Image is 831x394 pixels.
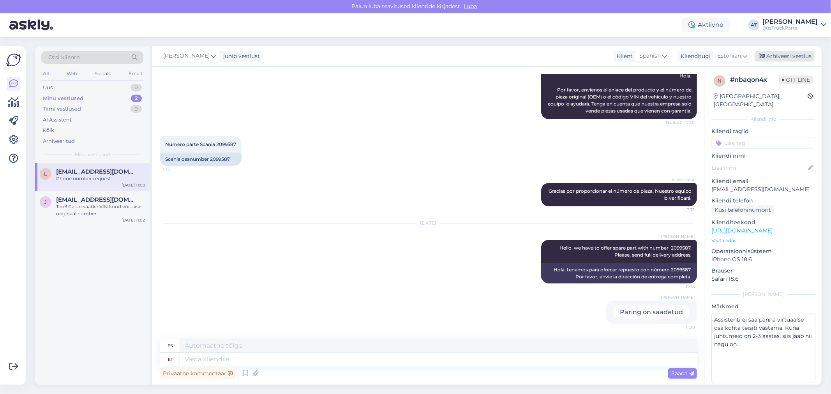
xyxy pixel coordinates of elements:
[711,177,815,185] p: Kliendi email
[613,305,690,319] div: Päring on saadetud
[549,188,693,201] span: Gracias por proporcionar el número de pieza. Nuestro equipo lo verificará.
[165,141,236,147] span: Número parte Scania 2099587
[43,105,81,113] div: Tiimi vestlused
[44,199,47,205] span: j
[160,153,242,166] div: Scania osanumber 2099587
[43,84,53,91] div: Uus
[75,151,110,158] span: Minu vestlused
[44,171,47,177] span: l
[748,19,759,30] div: AT
[131,84,142,91] div: 0
[712,164,806,172] input: Lisa nimi
[127,69,143,79] div: Email
[43,127,54,134] div: Kõik
[711,303,815,311] p: Märkmed
[682,18,730,32] div: Aktiivne
[559,245,693,258] span: Hello, we have to offer spare part with number 2099587. Please, send full delivery address.
[717,52,741,60] span: Estonian
[762,25,818,31] div: BusTruckParts
[711,227,773,234] a: [URL][DOMAIN_NAME]
[56,175,145,182] div: Phone number request
[48,53,79,62] span: Otsi kliente
[168,339,173,352] div: es
[711,197,815,205] p: Kliendi telefon
[711,205,774,215] div: Küsi telefoninumbrit
[122,217,145,223] div: [DATE] 11:02
[711,291,815,298] div: [PERSON_NAME]
[65,69,79,79] div: Web
[711,218,815,227] p: Klienditeekond
[711,137,815,149] input: Lisa tag
[131,95,142,102] div: 2
[711,185,815,193] p: [EMAIL_ADDRESS][DOMAIN_NAME]
[162,166,191,172] span: 7:33
[131,105,142,113] div: 0
[665,120,695,125] span: Nähtud ✓ 7:30
[541,263,697,283] div: Hola, tenemos para ofrecer repuesto con número 2099587. Por favor, envíe la dirección de entrega ...
[43,95,83,102] div: Minu vestlused
[711,247,815,255] p: Operatsioonisüsteem
[678,52,711,60] div: Klienditugi
[762,19,826,31] a: [PERSON_NAME]BusTruckParts
[714,92,808,109] div: [GEOGRAPHIC_DATA], [GEOGRAPHIC_DATA]
[711,152,815,160] p: Kliendi nimi
[93,69,112,79] div: Socials
[665,177,695,183] span: AI Assistent
[56,168,137,175] span: leocampos4@hotmail.com
[41,69,50,79] div: All
[220,52,260,60] div: juhib vestlust
[639,52,661,60] span: Spanish
[122,182,145,188] div: [DATE] 11:08
[718,78,722,84] span: n
[168,353,173,366] div: et
[614,52,633,60] div: Klient
[671,370,694,377] span: Saada
[711,255,815,264] p: iPhone OS 18.6
[711,275,815,283] p: Safari 18.6
[711,127,815,135] p: Kliendi tag'id
[661,234,695,239] span: [PERSON_NAME]
[665,207,695,213] span: 7:33
[160,220,697,227] div: [DATE]
[665,324,695,330] span: 11:08
[661,294,695,300] span: [PERSON_NAME]
[730,75,779,84] div: # nbaqon4x
[462,3,480,10] span: Luba
[779,76,813,84] span: Offline
[56,203,145,217] div: Tere! Palun saatke VIN kood või ukse originaal number.
[163,52,210,60] span: [PERSON_NAME]
[43,137,75,145] div: Arhiveeritud
[43,116,72,124] div: AI Assistent
[160,368,236,379] div: Privaatne kommentaar
[755,51,815,62] div: Arhiveeri vestlus
[56,196,137,203] span: jan.ojakoski@gmail.com
[6,53,21,67] img: Askly Logo
[711,267,815,275] p: Brauser
[711,116,815,123] div: Kliendi info
[762,19,818,25] div: [PERSON_NAME]
[665,284,695,290] span: 11:08
[711,237,815,244] p: Vaata edasi ...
